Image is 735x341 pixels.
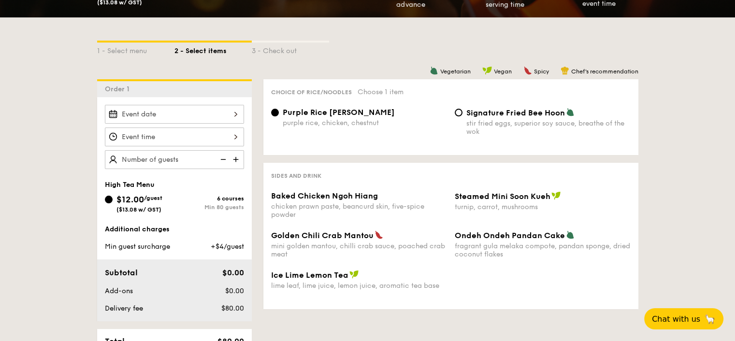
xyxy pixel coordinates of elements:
[230,150,244,169] img: icon-add.58712e84.svg
[534,68,549,75] span: Spicy
[644,308,723,329] button: Chat with us🦙
[455,109,462,116] input: Signature Fried Bee Hoonstir fried eggs, superior soy sauce, breathe of the wok
[174,204,244,211] div: Min 80 guests
[174,43,252,56] div: 2 - Select items
[466,119,631,136] div: stir fried eggs, superior soy sauce, breathe of the wok
[105,225,244,234] div: Additional charges
[551,191,561,200] img: icon-vegan.f8ff3823.svg
[105,150,244,169] input: Number of guests
[566,108,575,116] img: icon-vegetarian.fe4039eb.svg
[105,181,155,189] span: High Tea Menu
[271,89,352,96] span: Choice of rice/noodles
[105,287,133,295] span: Add-ons
[271,242,447,258] div: mini golden mantou, chilli crab sauce, poached crab meat
[105,128,244,146] input: Event time
[455,242,631,258] div: fragrant gula melaka compote, pandan sponge, dried coconut flakes
[704,313,716,325] span: 🦙
[116,206,161,213] span: ($13.08 w/ GST)
[105,85,133,93] span: Order 1
[571,68,638,75] span: Chef's recommendation
[271,191,378,200] span: Baked Chicken Ngoh Hiang
[271,282,447,290] div: lime leaf, lime juice, lemon juice, aromatic tea base
[144,195,162,201] span: /guest
[494,68,512,75] span: Vegan
[375,230,383,239] img: icon-spicy.37a8142b.svg
[222,268,244,277] span: $0.00
[221,304,244,313] span: $80.00
[105,196,113,203] input: $12.00/guest($13.08 w/ GST)6 coursesMin 80 guests
[271,231,374,240] span: Golden Chili Crab Mantou
[283,119,447,127] div: purple rice, chicken, chestnut
[105,242,170,251] span: Min guest surcharge
[455,231,565,240] span: Ondeh Ondeh Pandan Cake
[466,108,565,117] span: Signature Fried Bee Hoon
[358,88,404,96] span: Choose 1 item
[105,105,244,124] input: Event date
[225,287,244,295] span: $0.00
[523,66,532,75] img: icon-spicy.37a8142b.svg
[455,192,550,201] span: Steamed Mini Soon Kueh
[252,43,329,56] div: 3 - Check out
[271,172,321,179] span: Sides and Drink
[455,203,631,211] div: turnip, carrot, mushrooms
[349,270,359,279] img: icon-vegan.f8ff3823.svg
[440,68,471,75] span: Vegetarian
[561,66,569,75] img: icon-chef-hat.a58ddaea.svg
[430,66,438,75] img: icon-vegetarian.fe4039eb.svg
[210,242,244,251] span: +$4/guest
[105,304,143,313] span: Delivery fee
[482,66,492,75] img: icon-vegan.f8ff3823.svg
[174,195,244,202] div: 6 courses
[105,268,138,277] span: Subtotal
[283,108,395,117] span: Purple Rice [PERSON_NAME]
[566,230,575,239] img: icon-vegetarian.fe4039eb.svg
[271,109,279,116] input: Purple Rice [PERSON_NAME]purple rice, chicken, chestnut
[271,202,447,219] div: chicken prawn paste, beancurd skin, five-spice powder
[271,270,348,280] span: Ice Lime Lemon Tea
[97,43,174,56] div: 1 - Select menu
[116,194,144,205] span: $12.00
[652,314,700,324] span: Chat with us
[215,150,230,169] img: icon-reduce.1d2dbef1.svg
